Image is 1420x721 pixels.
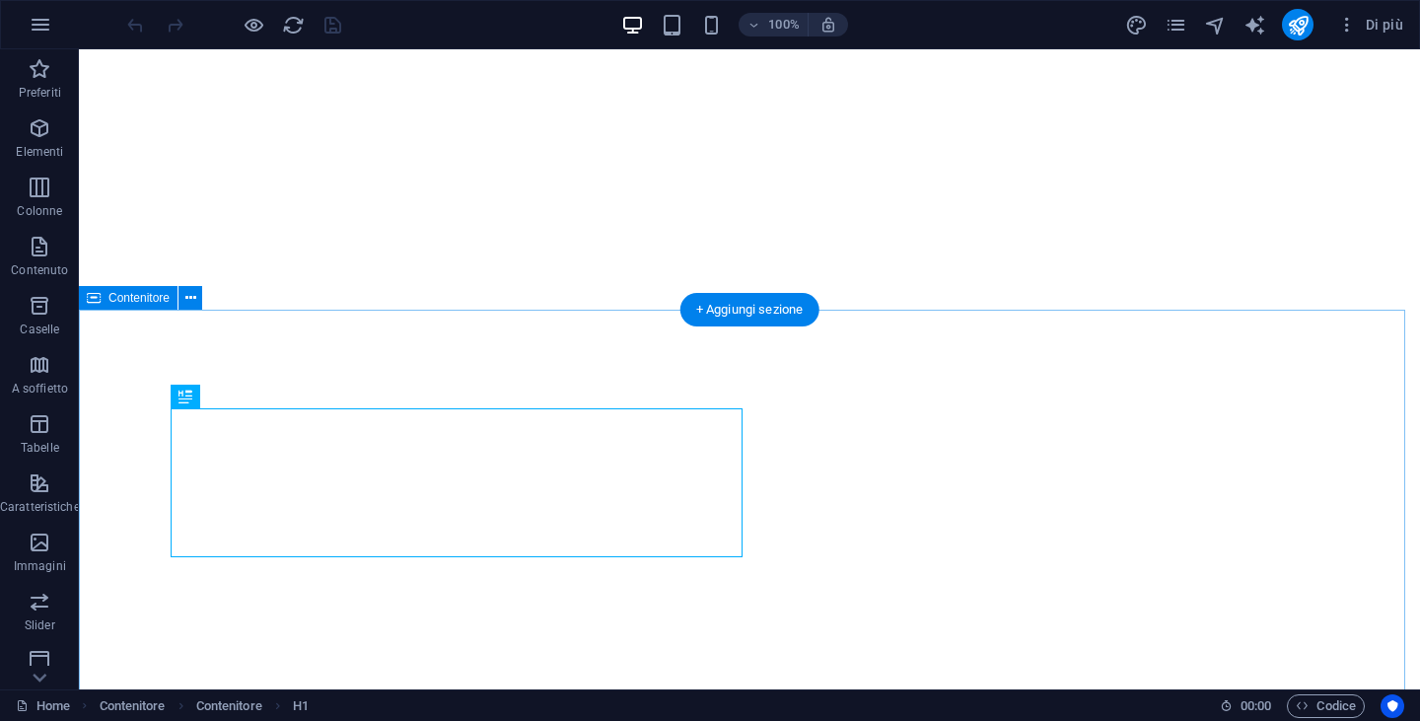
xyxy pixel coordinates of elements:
span: Fai clic per selezionare. Doppio clic per modificare [196,694,262,718]
button: design [1124,13,1148,36]
i: Pagine (Ctrl+Alt+S) [1165,14,1187,36]
p: Colonne [17,203,62,219]
span: Di più [1337,15,1403,35]
button: text_generator [1242,13,1266,36]
span: : [1254,698,1257,713]
nav: breadcrumb [100,694,310,718]
button: navigator [1203,13,1227,36]
button: Codice [1287,694,1365,718]
span: Codice [1296,694,1356,718]
i: Navigatore [1204,14,1227,36]
button: pages [1164,13,1187,36]
p: Caselle [20,322,59,337]
span: 00 00 [1241,694,1271,718]
p: A soffietto [12,381,68,397]
span: Fai clic per selezionare. Doppio clic per modificare [100,694,166,718]
button: publish [1282,9,1313,40]
p: Elementi [16,144,63,160]
button: reload [281,13,305,36]
i: AI Writer [1243,14,1266,36]
p: Immagini [14,558,66,574]
button: 100% [739,13,809,36]
button: Di più [1329,9,1411,40]
span: Fai clic per selezionare. Doppio clic per modificare [293,694,309,718]
span: Contenitore [108,292,170,304]
p: Preferiti [19,85,61,101]
i: Pubblica [1287,14,1310,36]
p: Tabelle [21,440,59,456]
i: Quando ridimensioni, regola automaticamente il livello di zoom in modo che corrisponda al disposi... [819,16,837,34]
i: Ricarica la pagina [282,14,305,36]
p: Slider [25,617,55,633]
h6: 100% [768,13,800,36]
h6: Tempo sessione [1220,694,1272,718]
button: Clicca qui per lasciare la modalità di anteprima e continuare la modifica [242,13,265,36]
i: Design (Ctrl+Alt+Y) [1125,14,1148,36]
button: Usercentrics [1381,694,1404,718]
p: Contenuto [11,262,68,278]
div: + Aggiungi sezione [680,293,819,326]
a: Fai clic per annullare la selezione. Doppio clic per aprire le pagine [16,694,70,718]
